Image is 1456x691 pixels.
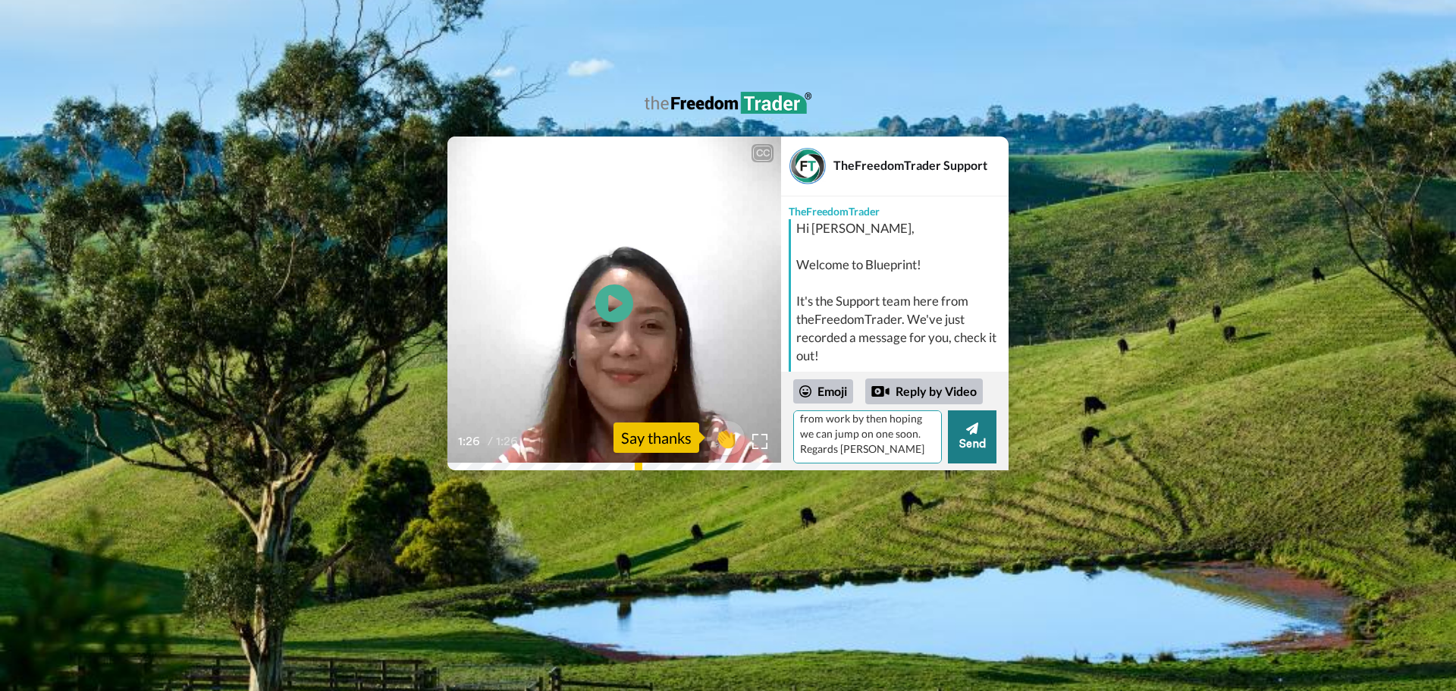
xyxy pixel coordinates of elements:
[865,378,983,404] div: Reply by Video
[707,421,745,455] button: 👏
[752,434,767,449] img: Full screen
[458,432,485,451] span: 1:26
[613,422,699,453] div: Say thanks
[753,146,772,161] div: CC
[496,432,522,451] span: 1:26
[796,219,1005,365] div: Hi [PERSON_NAME], Welcome to Blueprint! It's the Support team here from theFreedomTrader. We've j...
[781,196,1009,219] div: TheFreedomTrader
[707,426,745,450] span: 👏
[793,379,853,404] div: Emoji
[793,410,942,463] textarea: Thanks so much for the message, we have been missing out on the [DATE] 530pm sessions at the mome...
[645,92,811,114] img: logo
[871,382,890,400] div: Reply by Video
[789,148,826,184] img: Profile Image
[833,158,1008,172] div: TheFreedomTrader Support
[948,410,996,463] button: Send
[488,432,493,451] span: /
